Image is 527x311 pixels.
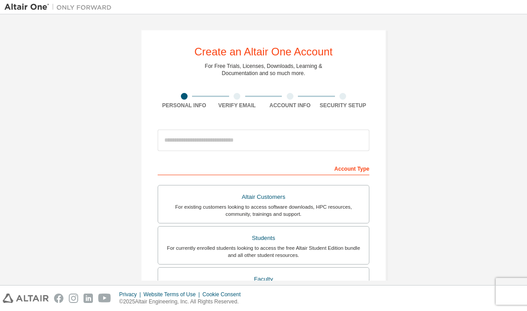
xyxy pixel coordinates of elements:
div: For existing customers looking to access software downloads, HPC resources, community, trainings ... [163,203,364,218]
div: Altair Customers [163,191,364,203]
p: © 2025 Altair Engineering, Inc. All Rights Reserved. [119,298,246,306]
img: instagram.svg [69,294,78,303]
img: facebook.svg [54,294,63,303]
div: Account Info [263,102,317,109]
img: altair_logo.svg [3,294,49,303]
img: youtube.svg [98,294,111,303]
div: Security Setup [317,102,370,109]
div: Website Terms of Use [143,291,202,298]
div: Verify Email [211,102,264,109]
div: Create an Altair One Account [194,46,333,57]
div: Students [163,232,364,244]
div: For currently enrolled students looking to access the free Altair Student Edition bundle and all ... [163,244,364,259]
div: Cookie Consent [202,291,246,298]
img: linkedin.svg [84,294,93,303]
img: Altair One [4,3,116,12]
div: Faculty [163,273,364,286]
div: Privacy [119,291,143,298]
div: For Free Trials, Licenses, Downloads, Learning & Documentation and so much more. [205,63,322,77]
div: Personal Info [158,102,211,109]
div: Account Type [158,161,369,175]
